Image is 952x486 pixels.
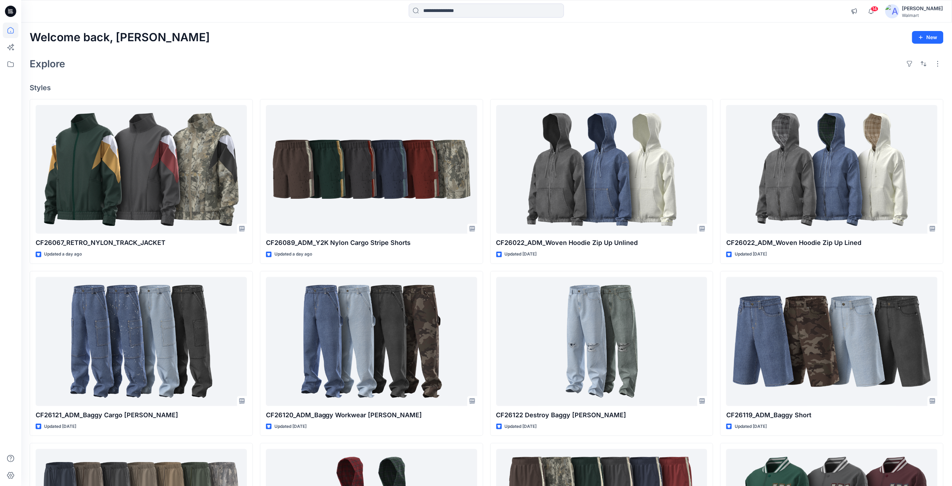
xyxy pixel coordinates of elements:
[735,251,767,258] p: Updated [DATE]
[505,251,537,258] p: Updated [DATE]
[496,410,708,420] p: CF26122 Destroy Baggy [PERSON_NAME]
[266,410,477,420] p: CF26120_ADM_Baggy Workwear [PERSON_NAME]
[30,84,944,92] h4: Styles
[496,238,708,248] p: CF26022_ADM_Woven Hoodie Zip Up Unlined
[912,31,944,44] button: New
[735,423,767,430] p: Updated [DATE]
[44,423,76,430] p: Updated [DATE]
[496,105,708,234] a: CF26022_ADM_Woven Hoodie Zip Up Unlined
[902,13,943,18] div: Walmart
[726,410,938,420] p: CF26119_ADM_Baggy Short
[36,238,247,248] p: CF26067_RETRO_NYLON_TRACK_JACKET
[726,105,938,234] a: CF26022_ADM_Woven Hoodie Zip Up Lined
[36,277,247,406] a: CF26121_ADM_Baggy Cargo Jean
[496,277,708,406] a: CF26122 Destroy Baggy Jean
[266,238,477,248] p: CF26089_ADM_Y2K Nylon Cargo Stripe Shorts
[902,4,943,13] div: [PERSON_NAME]
[30,31,210,44] h2: Welcome back, [PERSON_NAME]
[505,423,537,430] p: Updated [DATE]
[726,277,938,406] a: CF26119_ADM_Baggy Short
[36,410,247,420] p: CF26121_ADM_Baggy Cargo [PERSON_NAME]
[36,105,247,234] a: CF26067_RETRO_NYLON_TRACK_JACKET
[266,105,477,234] a: CF26089_ADM_Y2K Nylon Cargo Stripe Shorts
[885,4,899,18] img: avatar
[266,277,477,406] a: CF26120_ADM_Baggy Workwear Jean
[274,423,307,430] p: Updated [DATE]
[871,6,879,12] span: 14
[274,251,312,258] p: Updated a day ago
[30,58,65,69] h2: Explore
[44,251,82,258] p: Updated a day ago
[726,238,938,248] p: CF26022_ADM_Woven Hoodie Zip Up Lined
